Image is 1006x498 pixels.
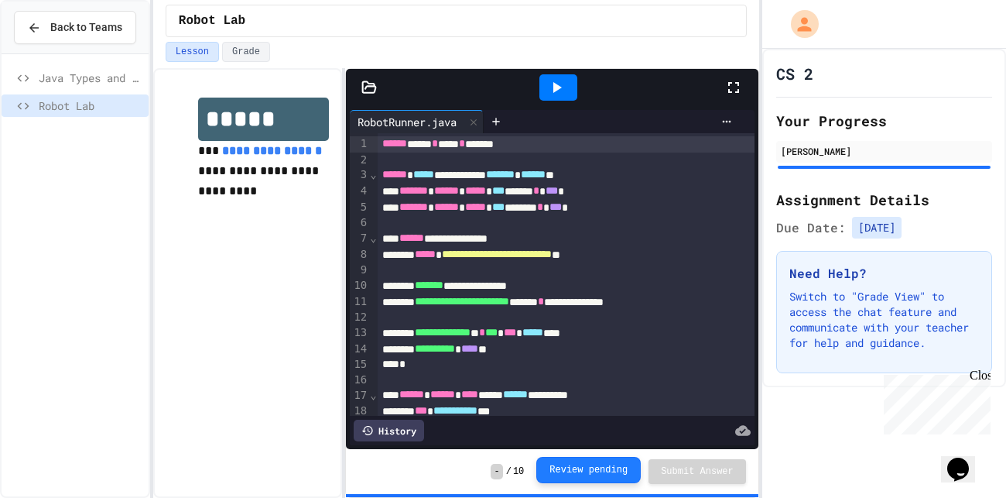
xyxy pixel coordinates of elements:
div: 10 [350,278,369,294]
div: Chat with us now!Close [6,6,107,98]
div: 14 [350,342,369,358]
span: Fold line [369,232,377,244]
div: 5 [350,200,369,216]
div: RobotRunner.java [350,114,464,130]
p: Switch to "Grade View" to access the chat feature and communicate with your teacher for help and ... [789,289,979,351]
button: Back to Teams [14,11,136,44]
h3: Need Help? [789,264,979,283]
iframe: chat widget [941,436,991,483]
div: 8 [350,247,369,263]
button: Lesson [166,42,219,62]
div: 15 [350,357,369,373]
span: Back to Teams [50,19,122,36]
h1: CS 2 [776,63,813,84]
div: 9 [350,263,369,278]
div: 1 [350,136,369,153]
div: 16 [350,373,369,388]
span: Submit Answer [661,465,734,478]
div: My Account [775,6,823,42]
span: Robot Lab [39,98,142,114]
div: 7 [350,231,369,247]
div: 11 [350,294,369,311]
div: 6 [350,215,369,231]
div: 3 [350,167,369,184]
span: Fold line [369,389,377,401]
span: [DATE] [852,217,902,239]
span: 10 [513,465,524,478]
div: 4 [350,184,369,200]
div: [PERSON_NAME] [781,144,987,158]
span: / [506,465,512,478]
span: - [491,464,502,479]
button: Grade [222,42,270,62]
div: 17 [350,388,369,404]
span: Robot Lab [179,12,245,30]
span: Fold line [369,168,377,180]
iframe: chat widget [878,369,991,434]
div: History [354,420,424,441]
button: Submit Answer [648,459,746,484]
div: 13 [350,325,369,342]
h2: Your Progress [776,110,992,132]
div: RobotRunner.java [350,110,484,133]
span: Java Types and Methods review [39,70,142,86]
div: 2 [350,153,369,168]
button: Review pending [536,457,641,483]
span: Due Date: [776,218,846,237]
div: 12 [350,310,369,325]
h2: Assignment Details [776,189,992,211]
div: 18 [350,404,369,420]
